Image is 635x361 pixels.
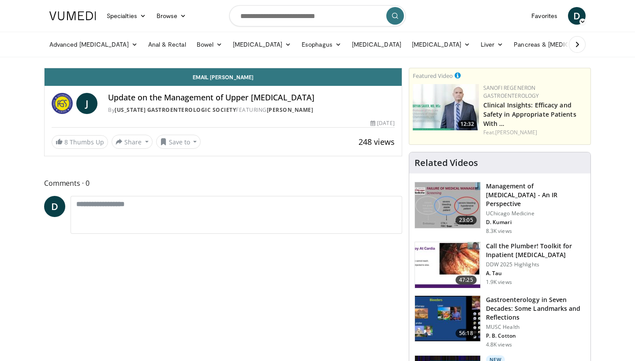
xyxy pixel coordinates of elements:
[486,270,585,277] p: A. Tau
[108,93,395,103] h4: Update on the Management of Upper [MEDICAL_DATA]
[486,279,512,286] p: 1.9K views
[413,84,479,130] a: 12:32
[101,7,151,25] a: Specialties
[115,106,236,114] a: [US_STATE] Gastroenterologic Society
[52,93,73,114] img: Florida Gastroenterologic Society
[456,216,477,225] span: 23:05
[486,210,585,217] p: UChicago Medicine
[151,7,192,25] a: Browse
[44,177,402,189] span: Comments 0
[415,242,585,288] a: 47:25 Call the Plumber! Toolkit for Inpatient [MEDICAL_DATA] DDW 2025 Highlights A. Tau 1.9K views
[415,295,585,348] a: 56:18 Gastroenterology in Seven Decades: Some Landmarks and Reflections MUSC Health P. B. Cotton ...
[415,182,480,228] img: f07a691c-eec3-405b-bc7b-19fe7e1d3130.150x105_q85_crop-smart_upscale.jpg
[486,332,585,339] p: P. B. Cotton
[415,182,585,235] a: 23:05 Management of [MEDICAL_DATA] - An IR Perspective UChicago Medicine D. Kumari 8.3K views
[486,182,585,208] h3: Management of [MEDICAL_DATA] - An IR Perspective
[44,36,143,53] a: Advanced [MEDICAL_DATA]
[64,138,68,146] span: 8
[483,101,576,128] a: Clinical Insights: Efficacy and Safety in Appropriate Patients With …
[415,158,478,168] h4: Related Videos
[483,129,587,136] div: Feat.
[526,7,563,25] a: Favorites
[156,135,201,149] button: Save to
[486,295,585,322] h3: Gastroenterology in Seven Decades: Some Landmarks and Reflections
[483,84,539,99] a: Sanofi Regeneron Gastroenterology
[486,324,585,331] p: MUSC Health
[228,36,296,53] a: [MEDICAL_DATA]
[413,72,453,80] small: Featured Video
[359,136,395,147] span: 248 views
[486,242,585,259] h3: Call the Plumber! Toolkit for Inpatient [MEDICAL_DATA]
[108,106,395,114] div: By FEATURING
[458,120,477,128] span: 12:32
[486,228,512,235] p: 8.3K views
[486,261,585,268] p: DDW 2025 Highlights
[347,36,407,53] a: [MEDICAL_DATA]
[486,341,512,348] p: 4.8K views
[143,36,191,53] a: Anal & Rectal
[76,93,97,114] a: J
[486,219,585,226] p: D. Kumari
[568,7,586,25] a: D
[267,106,314,114] a: [PERSON_NAME]
[415,242,480,288] img: 5536a9e8-eb9a-4f20-9b0c-6829e1cdf3c2.150x105_q85_crop-smart_upscale.jpg
[52,135,108,149] a: 8 Thumbs Up
[415,296,480,342] img: bb93d144-f14a-4ef9-9756-be2f2f3d1245.150x105_q85_crop-smart_upscale.jpg
[475,36,508,53] a: Liver
[456,329,477,338] span: 56:18
[45,68,402,86] a: Email [PERSON_NAME]
[413,84,479,130] img: bf9ce42c-6823-4735-9d6f-bc9dbebbcf2c.png.150x105_q85_crop-smart_upscale.jpg
[495,129,537,136] a: [PERSON_NAME]
[456,276,477,284] span: 47:25
[49,11,96,20] img: VuMedi Logo
[370,119,394,127] div: [DATE]
[508,36,612,53] a: Pancreas & [MEDICAL_DATA]
[44,196,65,217] a: D
[112,135,153,149] button: Share
[229,5,406,26] input: Search topics, interventions
[296,36,347,53] a: Esophagus
[191,36,228,53] a: Bowel
[407,36,475,53] a: [MEDICAL_DATA]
